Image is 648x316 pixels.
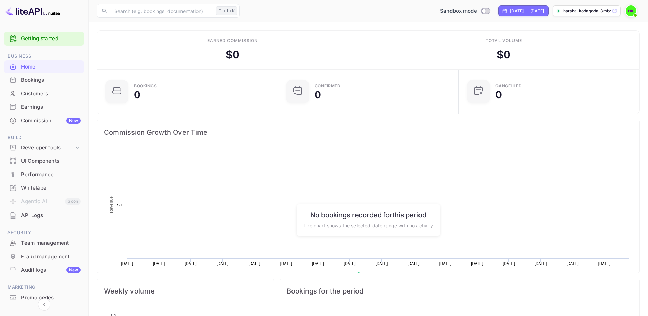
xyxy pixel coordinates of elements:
text: [DATE] [376,261,388,266]
div: $ 0 [226,47,239,62]
div: New [66,118,81,124]
div: $ 0 [497,47,510,62]
span: Bookings for the period [287,286,633,297]
text: [DATE] [217,261,229,266]
a: Bookings [4,74,84,86]
div: Switch to Production mode [437,7,493,15]
div: Ctrl+K [216,6,237,15]
div: Commission [21,117,81,125]
span: Build [4,134,84,141]
a: UI Components [4,154,84,167]
text: [DATE] [535,261,547,266]
a: CommissionNew [4,114,84,127]
div: 0 [134,90,140,100]
div: Team management [21,239,81,247]
div: New [66,267,81,273]
img: Harsha Kodagoda [626,5,636,16]
text: [DATE] [439,261,452,266]
text: [DATE] [566,261,579,266]
text: [DATE] [503,261,515,266]
a: Team management [4,237,84,249]
p: The chart shows the selected date range with no activity [303,222,433,229]
text: [DATE] [121,261,133,266]
a: Promo codes [4,291,84,304]
span: Marketing [4,284,84,291]
div: Earned commission [207,37,258,44]
p: harsha-kodagoda-3mbe3.... [563,8,611,14]
a: Earnings [4,101,84,113]
div: API Logs [4,209,84,222]
a: Home [4,60,84,73]
text: $0 [117,203,122,207]
text: Revenue [363,272,380,277]
img: LiteAPI logo [5,5,60,16]
div: Home [21,63,81,71]
div: Audit logs [21,266,81,274]
a: Whitelabel [4,181,84,194]
text: [DATE] [248,261,260,266]
div: Promo codes [4,291,84,304]
span: Business [4,52,84,60]
span: Commission Growth Over Time [104,127,633,138]
span: Security [4,229,84,237]
a: Performance [4,168,84,181]
text: [DATE] [153,261,165,266]
a: Audit logsNew [4,264,84,276]
div: Earnings [21,103,81,111]
div: Team management [4,237,84,250]
div: Developer tools [21,144,74,152]
a: API Logs [4,209,84,222]
div: CANCELLED [495,84,522,88]
text: [DATE] [471,261,483,266]
div: Getting started [4,32,84,46]
text: [DATE] [598,261,611,266]
a: Getting started [21,35,81,43]
div: Fraud management [4,250,84,264]
div: Total volume [486,37,522,44]
div: Bookings [4,74,84,87]
text: [DATE] [280,261,293,266]
div: Promo codes [21,294,81,302]
span: Sandbox mode [440,7,477,15]
a: Fraud management [4,250,84,263]
div: Home [4,60,84,74]
input: Search (e.g. bookings, documentation) [110,4,213,18]
div: Earnings [4,101,84,114]
button: Collapse navigation [38,298,50,311]
div: UI Components [21,157,81,165]
div: 0 [315,90,321,100]
div: Customers [21,90,81,98]
div: 0 [495,90,502,100]
div: Bookings [134,84,157,88]
div: Performance [4,168,84,181]
div: Bookings [21,76,81,84]
text: [DATE] [344,261,356,266]
span: Weekly volume [104,286,267,297]
text: [DATE] [312,261,324,266]
a: Customers [4,87,84,100]
div: Developer tools [4,142,84,154]
text: [DATE] [185,261,197,266]
div: Whitelabel [21,184,81,192]
div: API Logs [21,212,81,220]
div: Confirmed [315,84,341,88]
div: Fraud management [21,253,81,261]
h6: No bookings recorded for this period [303,211,433,219]
div: [DATE] — [DATE] [510,8,544,14]
div: Performance [21,171,81,179]
text: Revenue [109,196,114,213]
text: [DATE] [407,261,420,266]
